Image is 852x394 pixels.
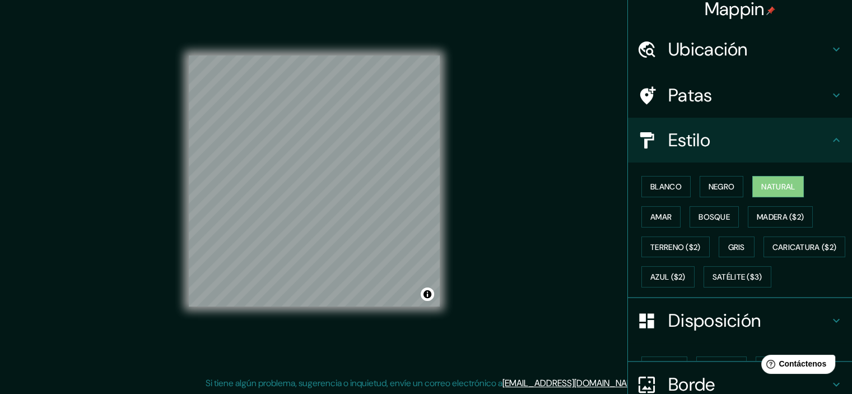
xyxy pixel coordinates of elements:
[421,288,434,301] button: Activar o desactivar atribución
[650,242,701,252] font: Terreno ($2)
[641,237,710,258] button: Terreno ($2)
[668,128,710,152] font: Estilo
[628,298,852,343] div: Disposición
[628,27,852,72] div: Ubicación
[690,206,739,228] button: Bosque
[628,73,852,118] div: Patas
[206,377,502,389] font: Si tiene algún problema, sugerencia o inquietud, envíe un correo electrónico a
[628,118,852,163] div: Estilo
[700,176,744,197] button: Negro
[641,266,695,288] button: Azul ($2)
[668,84,713,107] font: Patas
[763,237,846,258] button: Caricatura ($2)
[709,182,735,192] font: Negro
[650,182,682,192] font: Blanco
[641,206,681,228] button: Amar
[772,242,837,252] font: Caricatura ($2)
[502,377,641,389] a: [EMAIL_ADDRESS][DOMAIN_NAME]
[650,212,672,222] font: Amar
[641,176,691,197] button: Blanco
[748,206,813,228] button: Madera ($2)
[704,266,771,288] button: Satélite ($3)
[713,272,762,282] font: Satélite ($3)
[699,212,730,222] font: Bosque
[752,350,840,382] iframe: Lanzador de widgets de ayuda
[752,176,804,197] button: Natural
[189,55,440,307] canvas: Mapa
[650,272,686,282] font: Azul ($2)
[719,237,755,258] button: Gris
[728,242,745,252] font: Gris
[668,309,761,332] font: Disposición
[761,182,795,192] font: Natural
[757,212,804,222] font: Madera ($2)
[668,38,748,61] font: Ubicación
[766,6,775,15] img: pin-icon.png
